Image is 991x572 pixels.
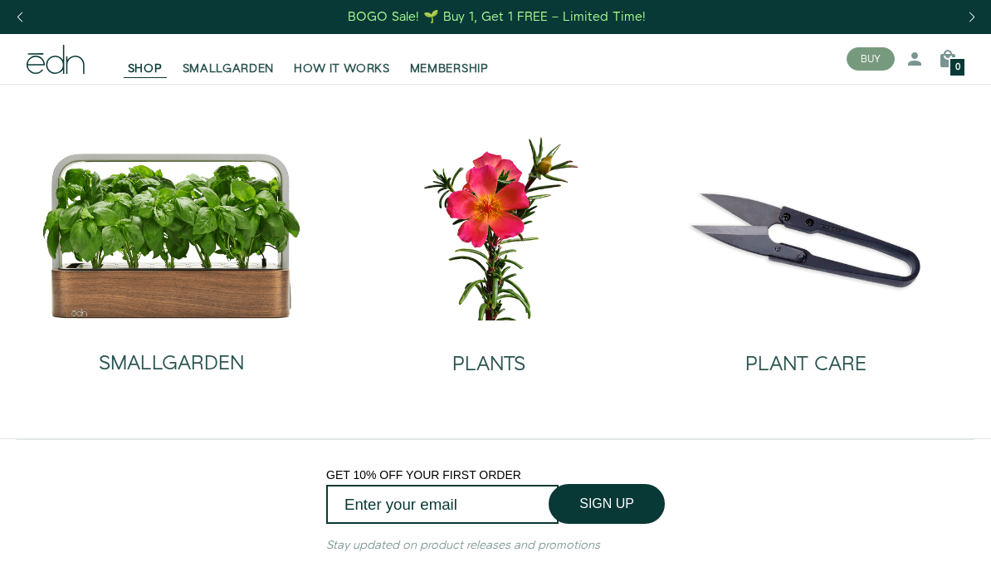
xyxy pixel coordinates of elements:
[847,47,895,71] button: BUY
[344,320,634,389] a: PLANTS
[745,354,867,375] h2: PLANT CARE
[955,63,960,72] span: 0
[326,485,559,524] input: Enter your email
[173,41,285,77] a: SMALLGARDEN
[118,41,173,77] a: SHOP
[41,320,303,388] a: SMALLGARDEN
[410,61,489,77] span: MEMBERSHIP
[326,468,521,482] span: GET 10% OFF YOUR FIRST ORDER
[661,320,951,389] a: PLANT CARE
[294,61,389,77] span: HOW IT WORKS
[326,537,600,554] em: Stay updated on product releases and promotions
[348,8,646,26] div: BOGO Sale! 🌱 Buy 1, Get 1 FREE – Limited Time!
[400,41,499,77] a: MEMBERSHIP
[284,41,399,77] a: HOW IT WORKS
[549,484,665,524] button: SIGN UP
[128,61,163,77] span: SHOP
[183,61,275,77] span: SMALLGARDEN
[452,354,525,375] h2: PLANTS
[347,4,648,30] a: BOGO Sale! 🌱 Buy 1, Get 1 FREE – Limited Time!
[99,353,244,374] h2: SMALLGARDEN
